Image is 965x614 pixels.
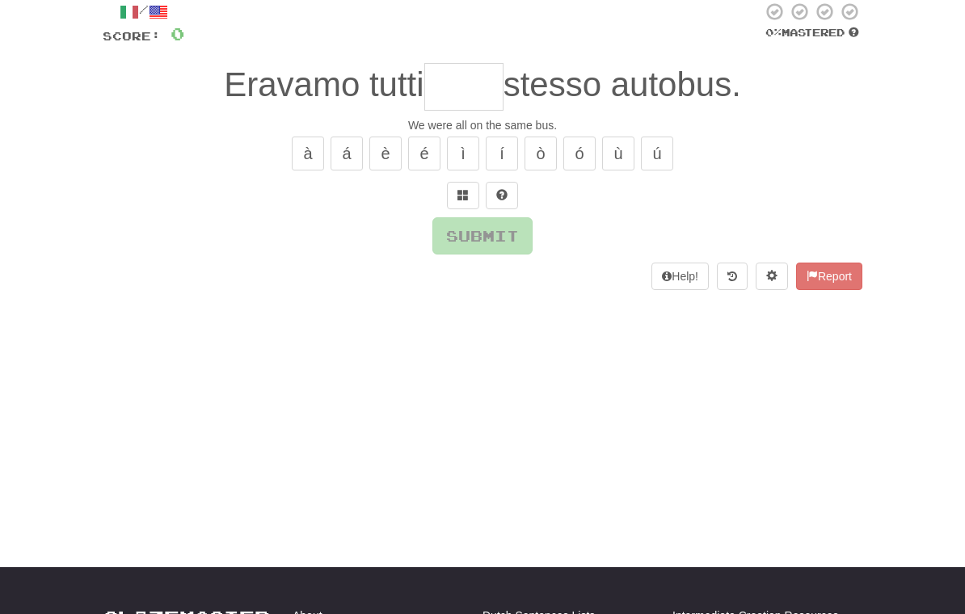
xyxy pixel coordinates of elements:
[525,137,557,170] button: ò
[103,2,184,22] div: /
[765,26,782,39] span: 0 %
[717,263,748,290] button: Round history (alt+y)
[447,137,479,170] button: ì
[369,137,402,170] button: è
[651,263,709,290] button: Help!
[331,137,363,170] button: á
[103,117,862,133] div: We were all on the same bus.
[408,137,440,170] button: é
[486,137,518,170] button: í
[432,217,533,254] button: Submit
[447,182,479,209] button: Switch sentence to multiple choice alt+p
[171,23,184,44] span: 0
[504,65,741,103] span: stesso autobus.
[563,137,596,170] button: ó
[486,182,518,209] button: Single letter hint - you only get 1 per sentence and score half the points! alt+h
[224,65,424,103] span: Eravamo tutti
[641,137,673,170] button: ú
[796,263,862,290] button: Report
[602,137,634,170] button: ù
[292,137,324,170] button: à
[762,26,862,40] div: Mastered
[103,29,161,43] span: Score:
